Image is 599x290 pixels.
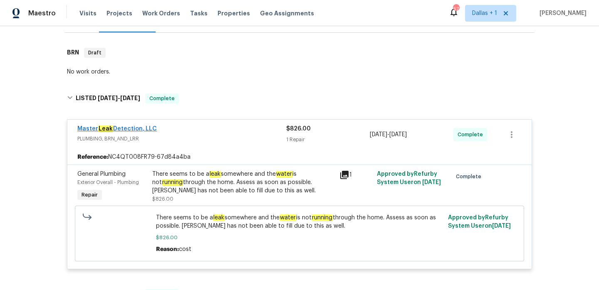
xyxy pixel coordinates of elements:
em: leak [213,214,225,221]
div: 1 Repair [286,135,370,144]
div: NC4QT008FR79-67d84a4ba [67,150,532,165]
span: - [98,95,140,101]
em: running [312,214,333,221]
div: No work orders. [67,68,532,76]
h6: BRN [67,48,79,58]
span: Complete [456,172,485,181]
span: Dallas + 1 [472,9,497,17]
a: MasterLeakDetection, LLC [77,125,157,132]
em: leak [209,171,221,177]
h6: LISTED [76,93,140,103]
span: Exterior Overall - Plumbing [77,180,139,185]
span: [PERSON_NAME] [536,9,587,17]
span: [DATE] [492,223,511,229]
span: PLUMBING, BRN_AND_LRR [77,135,286,143]
span: Reason: [156,246,179,252]
span: There seems to be a somewhere and the is not through the home. Assess as soon as possible. [PERSO... [156,214,443,230]
span: Approved by Refurby System User on [377,171,441,185]
span: Tasks [190,10,208,16]
span: $826.00 [286,126,311,132]
span: [DATE] [370,132,387,138]
div: BRN Draft [64,39,535,66]
div: 1 [339,170,372,180]
span: [DATE] [120,95,140,101]
span: [DATE] [389,132,407,138]
em: Leak [98,125,113,132]
span: cost [179,246,191,252]
span: Geo Assignments [260,9,314,17]
span: $826.00 [156,233,443,242]
b: Reference: [77,153,108,161]
span: - [370,130,407,139]
span: Complete [458,130,486,139]
span: Complete [146,94,178,103]
span: Approved by Refurby System User on [448,215,511,229]
div: There seems to be a somewhere and the is not through the home. Assess as soon as possible. [PERSO... [152,170,334,195]
span: Maestro [28,9,56,17]
em: water [276,171,292,177]
span: Projects [106,9,132,17]
span: [DATE] [422,179,441,185]
span: Draft [85,49,105,57]
span: Properties [218,9,250,17]
div: 57 [453,5,459,13]
em: running [162,179,183,186]
span: [DATE] [98,95,118,101]
span: $826.00 [152,197,173,202]
span: General Plumbing [77,171,126,177]
span: Visits [79,9,97,17]
span: Repair [78,191,101,199]
div: LISTED [DATE]-[DATE]Complete [64,85,535,112]
em: water [280,214,296,221]
span: Work Orders [142,9,180,17]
